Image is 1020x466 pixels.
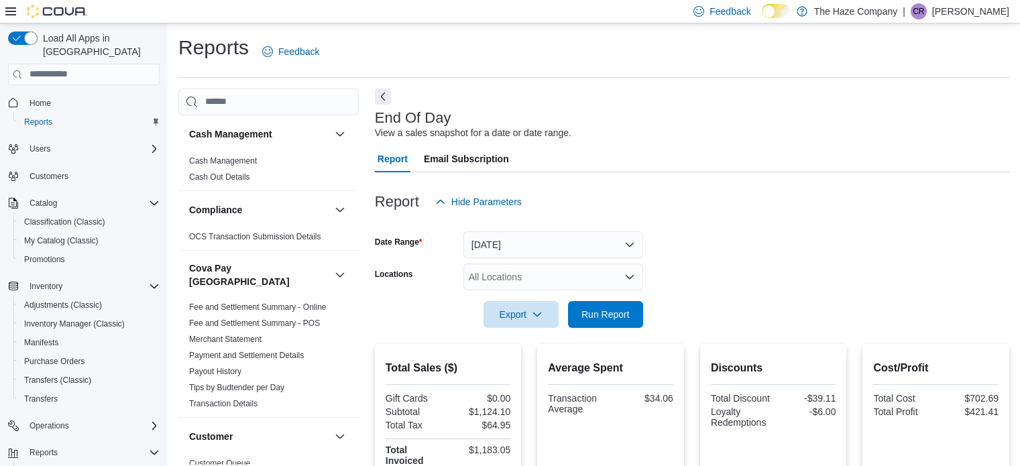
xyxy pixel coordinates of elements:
a: Fee and Settlement Summary - POS [189,318,320,328]
button: Cova Pay [GEOGRAPHIC_DATA] [189,261,329,288]
button: Purchase Orders [13,352,165,371]
div: Total Discount [711,393,771,404]
button: Users [24,141,56,157]
p: [PERSON_NAME] [932,3,1009,19]
h3: Customer [189,430,233,443]
span: Purchase Orders [19,353,160,369]
div: Transaction Average [548,393,608,414]
button: Customer [189,430,329,443]
button: Adjustments (Classic) [13,296,165,314]
button: Customers [3,166,165,186]
a: Reports [19,114,58,130]
div: $421.41 [939,406,999,417]
h2: Cost/Profit [873,360,999,376]
a: Payout History [189,367,241,376]
a: Fee and Settlement Summary - Online [189,302,327,312]
div: $1,124.10 [451,406,510,417]
a: Cash Out Details [189,172,250,182]
button: Inventory [3,277,165,296]
span: Transfers (Classic) [24,375,91,386]
span: My Catalog (Classic) [24,235,99,246]
div: Subtotal [386,406,445,417]
span: Customers [24,168,160,184]
button: Inventory [24,278,68,294]
button: Classification (Classic) [13,213,165,231]
button: Cash Management [189,127,329,141]
span: Payout History [189,366,241,377]
a: Tips by Budtender per Day [189,383,284,392]
a: Payment and Settlement Details [189,351,304,360]
p: The Haze Company [814,3,898,19]
a: Merchant Statement [189,335,262,344]
h2: Average Spent [548,360,673,376]
div: $64.95 [451,420,510,430]
span: Promotions [19,251,160,268]
span: Export [492,301,551,328]
span: My Catalog (Classic) [19,233,160,249]
span: Reports [24,445,160,461]
h2: Total Sales ($) [386,360,511,376]
button: Run Report [568,301,643,328]
div: $34.06 [614,393,673,404]
span: Operations [30,420,69,431]
a: Inventory Manager (Classic) [19,316,130,332]
button: Cash Management [332,126,348,142]
a: Home [24,95,56,111]
div: -$39.11 [776,393,836,404]
span: Customers [30,171,68,182]
a: Customers [24,168,74,184]
a: Adjustments (Classic) [19,297,107,313]
span: Classification (Classic) [24,217,105,227]
span: Users [24,141,160,157]
a: My Catalog (Classic) [19,233,104,249]
a: Feedback [257,38,325,65]
div: Cova Pay [GEOGRAPHIC_DATA] [178,299,359,417]
span: Home [30,98,51,109]
span: Hide Parameters [451,195,522,209]
h3: Cash Management [189,127,272,141]
span: Run Report [581,308,630,321]
div: Loyalty Redemptions [711,406,771,428]
div: Cash Management [178,153,359,190]
span: Classification (Classic) [19,214,160,230]
a: Cash Management [189,156,257,166]
div: Total Profit [873,406,933,417]
button: Next [375,89,391,105]
a: Promotions [19,251,70,268]
span: Feedback [278,45,319,58]
span: Inventory Manager (Classic) [24,318,125,329]
h3: End Of Day [375,110,451,126]
span: Catalog [24,195,160,211]
h3: Report [375,194,419,210]
h1: Reports [178,34,249,61]
span: Reports [19,114,160,130]
label: Date Range [375,237,422,247]
button: Customer [332,428,348,445]
a: Classification (Classic) [19,214,111,230]
span: Adjustments (Classic) [24,300,102,310]
a: Transaction Details [189,399,258,408]
span: Tips by Budtender per Day [189,382,284,393]
button: Catalog [3,194,165,213]
button: Transfers (Classic) [13,371,165,390]
button: Transfers [13,390,165,408]
span: Users [30,143,50,154]
button: Inventory Manager (Classic) [13,314,165,333]
span: Fee and Settlement Summary - POS [189,318,320,329]
a: Transfers (Classic) [19,372,97,388]
span: Purchase Orders [24,356,85,367]
button: Manifests [13,333,165,352]
h3: Compliance [189,203,242,217]
button: Cova Pay [GEOGRAPHIC_DATA] [332,267,348,283]
button: Users [3,139,165,158]
span: Manifests [24,337,58,348]
span: Operations [24,418,160,434]
button: Operations [3,416,165,435]
span: Promotions [24,254,65,265]
button: Reports [3,443,165,462]
span: CR [913,3,924,19]
div: Gift Cards [386,393,445,404]
div: Compliance [178,229,359,250]
span: Inventory [24,278,160,294]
